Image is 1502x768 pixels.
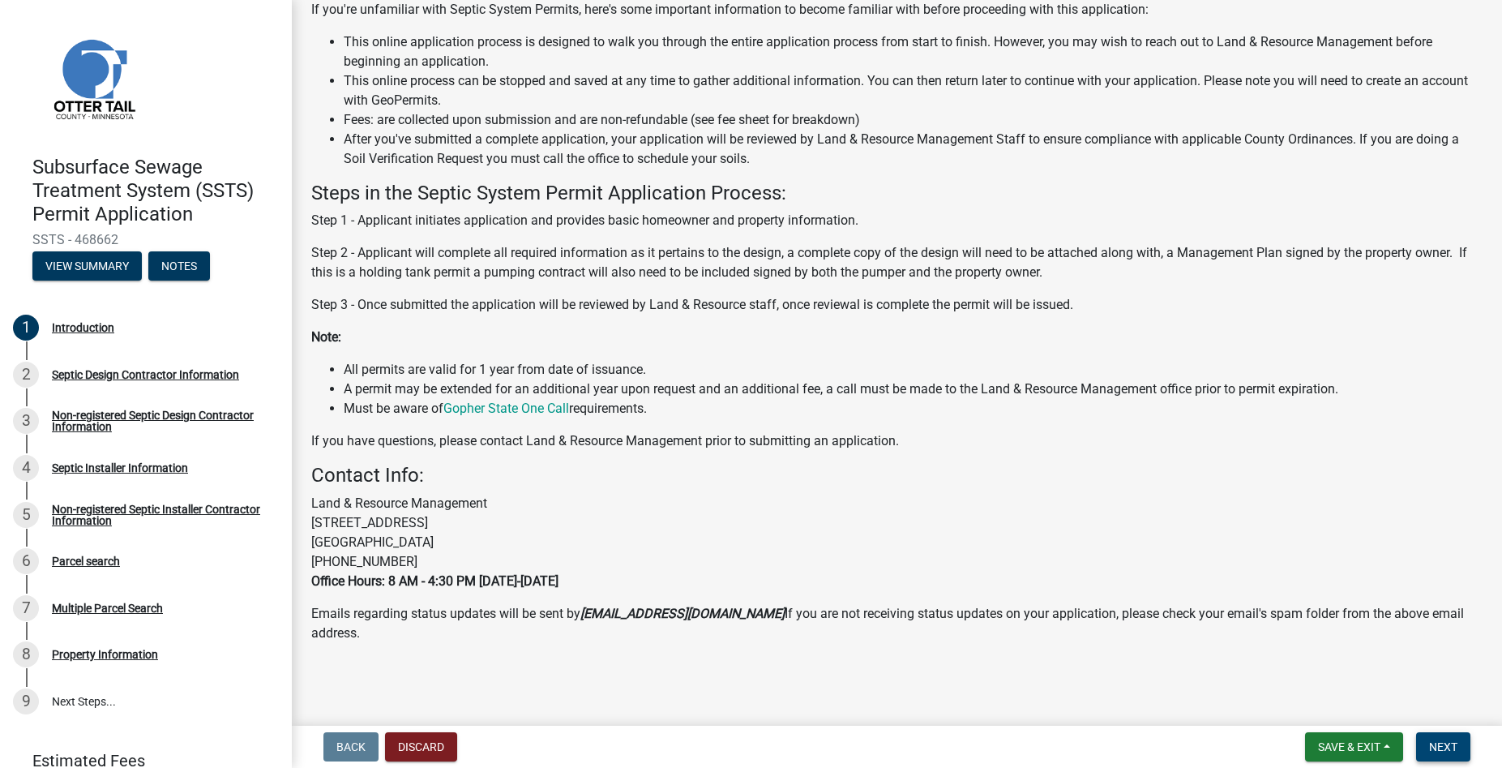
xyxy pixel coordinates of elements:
strong: Office Hours: 8 AM - 4:30 PM [DATE]-[DATE] [311,573,558,589]
img: Otter Tail County, Minnesota [32,17,154,139]
div: 3 [13,408,39,434]
button: Notes [148,251,210,281]
button: Save & Exit [1305,732,1403,762]
button: Discard [385,732,457,762]
p: If you have questions, please contact Land & Resource Management prior to submitting an application. [311,431,1483,451]
wm-modal-confirm: Summary [32,261,142,274]
li: All permits are valid for 1 year from date of issuance. [344,360,1483,380]
button: View Summary [32,251,142,281]
p: Step 1 - Applicant initiates application and provides basic homeowner and property information. [311,211,1483,230]
div: 7 [13,595,39,621]
div: 1 [13,315,39,341]
li: After you've submitted a complete application, your application will be reviewed by Land & Resour... [344,130,1483,169]
span: Next [1429,740,1457,753]
h4: Subsurface Sewage Treatment System (SSTS) Permit Application [32,156,279,225]
div: 8 [13,641,39,667]
p: Step 2 - Applicant will complete all required information as it pertains to the design, a complet... [311,243,1483,282]
div: Non-registered Septic Design Contractor Information [52,410,266,432]
strong: Note: [311,329,341,345]
div: 9 [13,689,39,714]
span: Back [336,740,366,753]
li: This online process can be stopped and saved at any time to gather additional information. You ca... [344,71,1483,110]
div: Introduction [52,322,114,333]
li: A permit may be extended for an additional year upon request and an additional fee, a call must b... [344,380,1483,399]
h4: Contact Info: [311,464,1483,487]
span: SSTS - 468662 [32,232,259,247]
wm-modal-confirm: Notes [148,261,210,274]
div: Multiple Parcel Search [52,603,163,614]
div: Non-registered Septic Installer Contractor Information [52,504,266,526]
div: Parcel search [52,556,120,567]
div: Septic Design Contractor Information [52,369,239,380]
li: Fees: are collected upon submission and are non-refundable (see fee sheet for breakdown) [344,110,1483,130]
div: Property Information [52,649,158,660]
strong: [EMAIL_ADDRESS][DOMAIN_NAME] [580,606,785,621]
div: 6 [13,548,39,574]
div: 4 [13,455,39,481]
a: Gopher State One Call [443,401,569,416]
li: This online application process is designed to walk you through the entire application process fr... [344,32,1483,71]
p: Step 3 - Once submitted the application will be reviewed by Land & Resource staff, once reviewal ... [311,295,1483,315]
div: 5 [13,502,39,528]
h4: Steps in the Septic System Permit Application Process: [311,182,1483,205]
div: 2 [13,362,39,388]
p: Land & Resource Management [STREET_ADDRESS] [GEOGRAPHIC_DATA] [PHONE_NUMBER] [311,494,1483,591]
button: Back [323,732,379,762]
div: Septic Installer Information [52,462,188,474]
span: Save & Exit [1318,740,1380,753]
li: Must be aware of requirements. [344,399,1483,418]
p: Emails regarding status updates will be sent by If you are not receiving status updates on your a... [311,604,1483,643]
button: Next [1416,732,1470,762]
